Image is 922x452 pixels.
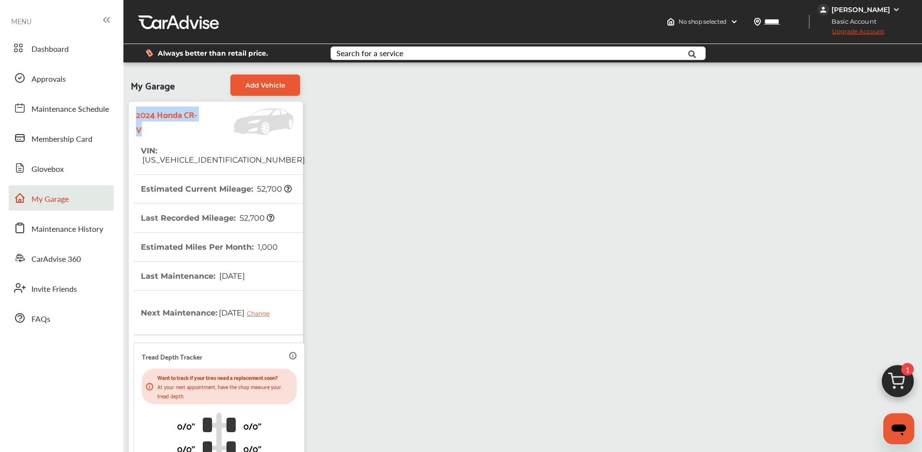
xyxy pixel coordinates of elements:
[141,175,292,203] th: Estimated Current Mileage :
[142,351,202,362] p: Tread Depth Tracker
[9,155,114,181] a: Glovebox
[31,43,69,56] span: Dashboard
[809,15,810,29] img: header-divider.bc55588e.svg
[9,305,114,331] a: FAQs
[818,16,884,27] span: Basic Account
[157,373,293,382] p: Want to track if your tires need a replacement soon?
[131,75,175,96] span: My Garage
[256,242,278,252] span: 1,000
[256,184,292,194] span: 52,700
[218,271,245,281] span: [DATE]
[9,95,114,121] a: Maintenance Schedule
[141,262,245,290] th: Last Maintenance :
[177,418,195,433] p: 0/0"
[892,6,900,14] img: WGsFRI8htEPBVLJbROoPRyZpYNWhNONpIPPETTm6eUC0GeLEiAAAAAElFTkSuQmCC
[31,223,103,236] span: Maintenance History
[245,81,285,89] span: Add Vehicle
[31,133,92,146] span: Membership Card
[238,213,274,223] span: 52,700
[31,283,77,296] span: Invite Friends
[141,233,278,261] th: Estimated Miles Per Month :
[9,185,114,211] a: My Garage
[9,215,114,241] a: Maintenance History
[883,413,914,444] iframe: Button to launch messaging window
[141,155,305,165] span: [US_VEHICLE_IDENTIFICATION_NUMBER]
[230,75,300,96] a: Add Vehicle
[667,18,675,26] img: header-home-logo.8d720a4f.svg
[31,73,66,86] span: Approvals
[247,310,274,317] div: Change
[9,65,114,90] a: Approvals
[11,17,31,25] span: MENU
[9,275,114,301] a: Invite Friends
[202,108,298,135] img: Vehicle
[901,363,914,376] span: 1
[817,4,829,15] img: jVpblrzwTbfkPYzPPzSLxeg0AAAAASUVORK5CYII=
[679,18,726,26] span: No shop selected
[875,361,921,407] img: cart_icon.3d0951e8.svg
[9,35,114,60] a: Dashboard
[141,204,274,232] th: Last Recorded Mileage :
[146,49,153,57] img: dollor_label_vector.a70140d1.svg
[31,253,81,266] span: CarAdvise 360
[157,382,293,400] p: At your next appointment, have the shop measure your tread depth.
[136,106,202,136] strong: 2024 Honda CR-V
[336,49,403,57] div: Search for a service
[817,28,884,40] span: Upgrade Account
[31,103,109,116] span: Maintenance Schedule
[31,313,50,326] span: FAQs
[217,301,277,325] span: [DATE]
[31,193,69,206] span: My Garage
[754,18,761,26] img: location_vector.a44bc228.svg
[141,291,277,334] th: Next Maintenance :
[158,50,268,57] span: Always better than retail price.
[31,163,64,176] span: Glovebox
[831,5,890,14] div: [PERSON_NAME]
[141,136,305,174] th: VIN :
[730,18,738,26] img: header-down-arrow.9dd2ce7d.svg
[9,245,114,271] a: CarAdvise 360
[243,418,261,433] p: 0/0"
[9,125,114,151] a: Membership Card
